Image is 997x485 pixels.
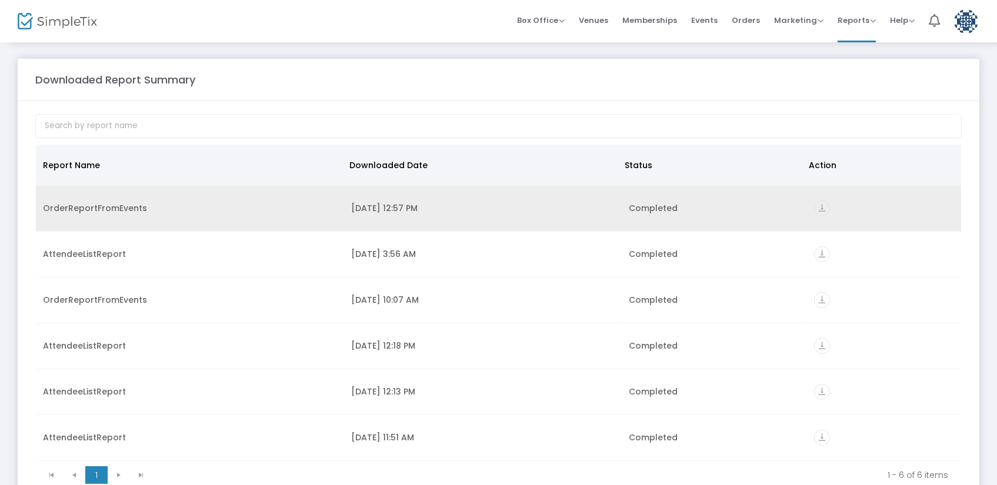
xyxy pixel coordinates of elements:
div: https://go.SimpleTix.com/watyh [814,292,954,308]
div: 8/7/2025 12:13 PM [351,386,615,397]
i: vertical_align_bottom [814,246,830,262]
div: OrderReportFromEvents [43,202,337,214]
i: vertical_align_bottom [814,200,830,216]
i: vertical_align_bottom [814,292,830,308]
div: Data table [36,145,961,461]
div: Completed [629,248,800,260]
th: Report Name [36,145,342,186]
a: vertical_align_bottom [814,342,830,353]
m-panel-title: Downloaded Report Summary [35,72,195,88]
th: Action [802,145,955,186]
span: Box Office [517,15,565,26]
a: vertical_align_bottom [814,387,830,399]
div: Completed [629,294,800,306]
span: Page 1 [85,466,108,484]
i: vertical_align_bottom [814,338,830,354]
div: 8/12/2025 3:56 AM [351,248,615,260]
div: AttendeeListReport [43,432,337,443]
i: vertical_align_bottom [814,430,830,446]
a: vertical_align_bottom [814,250,830,262]
kendo-pager-info: 1 - 6 of 6 items [161,469,948,481]
span: Memberships [622,5,677,35]
i: vertical_align_bottom [814,384,830,400]
div: Completed [629,202,800,214]
th: Downloaded Date [342,145,618,186]
div: OrderReportFromEvents [43,294,337,306]
div: 8/13/2025 12:57 PM [351,202,615,214]
div: Completed [629,340,800,352]
div: https://go.SimpleTix.com/ujs90 [814,338,954,354]
div: Completed [629,432,800,443]
div: AttendeeListReport [43,340,337,352]
div: https://go.SimpleTix.com/nrh1o [814,384,954,400]
a: vertical_align_bottom [814,296,830,307]
a: vertical_align_bottom [814,433,830,445]
div: AttendeeListReport [43,248,337,260]
span: Venues [579,5,608,35]
div: https://go.SimpleTix.com/rz3yu [814,246,954,262]
a: vertical_align_bottom [814,204,830,216]
div: Completed [629,386,800,397]
span: Help [890,15,915,26]
div: 8/7/2025 12:18 PM [351,340,615,352]
th: Status [618,145,801,186]
div: AttendeeListReport [43,386,337,397]
div: 8/10/2025 10:07 AM [351,294,615,306]
div: 8/7/2025 11:51 AM [351,432,615,443]
span: Marketing [774,15,823,26]
span: Orders [732,5,760,35]
div: https://go.SimpleTix.com/dlkev [814,200,954,216]
div: https://go.SimpleTix.com/eg3q1 [814,430,954,446]
input: Search by report name [35,114,962,138]
span: Events [691,5,718,35]
span: Reports [838,15,876,26]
